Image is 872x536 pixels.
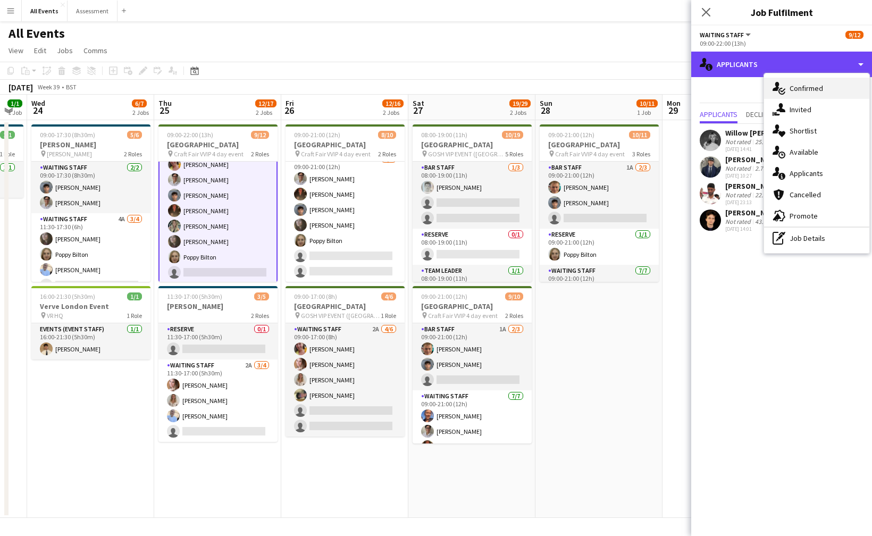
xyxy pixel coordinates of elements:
[31,301,150,311] h3: Verve London Event
[66,83,77,91] div: BST
[725,181,782,191] div: [PERSON_NAME]
[382,99,404,107] span: 12/16
[9,82,33,93] div: [DATE]
[540,140,659,149] h3: [GEOGRAPHIC_DATA]
[251,312,269,320] span: 2 Roles
[158,301,278,311] h3: [PERSON_NAME]
[700,31,752,39] button: Waiting Staff
[158,286,278,442] app-job-card: 11:30-17:00 (5h30m)3/5[PERSON_NAME]2 RolesReserve0/111:30-17:00 (5h30m) Waiting Staff2A3/411:30-1...
[378,131,396,139] span: 8/10
[753,138,778,146] div: 25.01mi
[413,162,532,229] app-card-role: Bar Staff1/308:00-19:00 (11h)[PERSON_NAME]
[294,292,337,300] span: 09:00-17:00 (8h)
[790,105,811,114] span: Invited
[286,301,405,311] h3: [GEOGRAPHIC_DATA]
[790,169,823,178] span: Applicants
[40,292,95,300] span: 16:00-21:30 (5h30m)
[413,98,424,108] span: Sat
[57,46,73,55] span: Jobs
[286,286,405,437] app-job-card: 09:00-17:00 (8h)4/6[GEOGRAPHIC_DATA] GOSH VIP EVENT ([GEOGRAPHIC_DATA][PERSON_NAME])1 RoleWaiting...
[124,150,142,158] span: 2 Roles
[378,150,396,158] span: 2 Roles
[9,46,23,55] span: View
[725,225,782,232] div: [DATE] 14:01
[7,99,22,107] span: 1/1
[35,83,62,91] span: Week 39
[764,228,869,249] div: Job Details
[421,131,467,139] span: 08:00-19:00 (11h)
[127,131,142,139] span: 5/6
[413,301,532,311] h3: [GEOGRAPHIC_DATA]
[301,150,371,158] span: Craft Fair VVIP 4 day event
[167,131,213,139] span: 09:00-22:00 (13h)
[505,312,523,320] span: 2 Roles
[251,131,269,139] span: 9/12
[413,286,532,443] app-job-card: 09:00-21:00 (12h)9/10[GEOGRAPHIC_DATA] Craft Fair VVIP 4 day event2 RolesBar Staff1A2/309:00-21:0...
[637,108,657,116] div: 1 Job
[68,1,118,21] button: Assessment
[286,140,405,149] h3: [GEOGRAPHIC_DATA]
[505,150,523,158] span: 5 Roles
[22,1,68,21] button: All Events
[421,292,467,300] span: 09:00-21:00 (12h)
[555,150,625,158] span: Craft Fair VVIP 4 day event
[790,83,823,93] span: Confirmed
[540,124,659,282] app-job-card: 09:00-21:00 (12h)10/11[GEOGRAPHIC_DATA] Craft Fair VVIP 4 day event3 RolesBar Staff1A2/309:00-21:...
[47,150,92,158] span: [PERSON_NAME]
[284,104,294,116] span: 26
[725,164,753,172] div: Not rated
[790,126,817,136] span: Shortlist
[629,131,650,139] span: 10/11
[413,323,532,390] app-card-role: Bar Staff1A2/309:00-21:00 (12h)[PERSON_NAME][PERSON_NAME]
[790,211,818,221] span: Promote
[725,138,753,146] div: Not rated
[381,312,396,320] span: 1 Role
[548,131,594,139] span: 09:00-21:00 (12h)
[254,292,269,300] span: 3/5
[540,162,659,229] app-card-role: Bar Staff1A2/309:00-21:00 (12h)[PERSON_NAME][PERSON_NAME]
[725,217,753,225] div: Not rated
[540,98,552,108] span: Sun
[294,131,340,139] span: 09:00-21:00 (12h)
[413,229,532,265] app-card-role: Reserve0/108:00-19:00 (11h)
[31,213,150,296] app-card-role: Waiting Staff4A3/411:30-17:30 (6h)[PERSON_NAME]Poppy Bilton[PERSON_NAME]
[753,217,778,225] div: 43.34mi
[31,140,150,149] h3: [PERSON_NAME]
[790,147,818,157] span: Available
[636,99,658,107] span: 10/11
[509,99,531,107] span: 19/29
[691,52,872,77] div: Applicants
[256,108,276,116] div: 2 Jobs
[4,44,28,57] a: View
[667,98,681,108] span: Mon
[510,108,530,116] div: 2 Jobs
[725,128,806,138] div: Willow [PERSON_NAME]
[127,312,142,320] span: 1 Role
[286,153,405,282] app-card-role: Waiting Staff5/709:00-21:00 (12h)[PERSON_NAME][PERSON_NAME][PERSON_NAME][PERSON_NAME]Poppy Bilton
[700,111,737,118] span: Applicants
[725,208,782,217] div: [PERSON_NAME]
[413,390,532,522] app-card-role: Waiting Staff7/709:00-21:00 (12h)[PERSON_NAME][PERSON_NAME][PERSON_NAME]
[428,150,505,158] span: GOSH VIP EVENT ([GEOGRAPHIC_DATA][PERSON_NAME])
[79,44,112,57] a: Comms
[691,5,872,19] h3: Job Fulfilment
[255,99,276,107] span: 12/17
[174,150,244,158] span: Craft Fair VVIP 4 day event
[540,265,659,397] app-card-role: Waiting Staff7/709:00-21:00 (12h)
[158,124,278,282] app-job-card: 09:00-22:00 (13h)9/12[GEOGRAPHIC_DATA] Craft Fair VVIP 4 day event2 Roles Waiting Staff4A7/809:00...
[753,164,775,172] div: 2.77mi
[381,292,396,300] span: 4/6
[158,323,278,359] app-card-role: Reserve0/111:30-17:00 (5h30m)
[251,150,269,158] span: 2 Roles
[502,131,523,139] span: 10/19
[158,98,172,108] span: Thu
[665,104,681,116] span: 29
[31,286,150,359] div: 16:00-21:30 (5h30m)1/1Verve London Event VR HQ1 RoleEvents (Event Staff)1/116:00-21:30 (5h30m)[PE...
[413,140,532,149] h3: [GEOGRAPHIC_DATA]
[30,104,45,116] span: 24
[53,44,77,57] a: Jobs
